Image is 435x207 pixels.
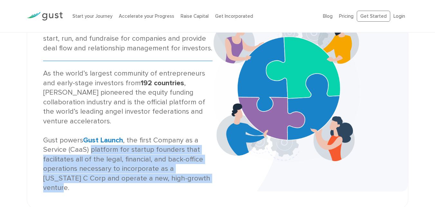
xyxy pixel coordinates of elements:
a: Gust Launch [83,136,123,144]
a: Pricing [339,13,354,19]
a: Get Incorporated [215,13,253,19]
a: Get Started [357,11,390,22]
a: Start your Journey [72,13,112,19]
strong: 192 countries [141,79,184,87]
a: Accelerate your Progress [119,13,174,19]
a: Raise Capital [181,13,209,19]
a: Login [393,13,405,19]
img: Gust Logo [27,12,63,21]
a: Blog [323,13,333,19]
div: As the world’s largest community of entrepreneurs and early-stage investors from , [PERSON_NAME] ... [43,69,213,192]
